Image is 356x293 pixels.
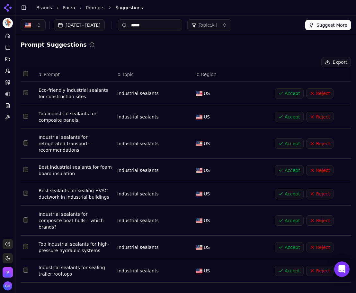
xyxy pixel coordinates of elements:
button: Reject [306,88,334,99]
th: Region [193,67,272,82]
button: Select all rows [23,71,28,76]
img: US flag [196,192,202,196]
h2: Prompt Suggestions [21,40,87,49]
div: ↕Topic [117,71,191,78]
button: Current brand: Forza [3,18,13,28]
button: Accept [275,88,304,99]
button: Reject [306,138,334,149]
img: US flag [196,91,202,96]
div: Industrial sealants [117,90,191,97]
button: Accept [275,165,304,175]
div: Industrial sealants for composite boat hulls – which brands? [39,211,112,230]
div: Eco-friendly industrial sealants for construction sites [39,87,112,100]
button: Select row 1 [23,90,28,95]
img: US flag [196,218,202,223]
button: Reject [306,266,334,276]
img: Forza [3,18,13,28]
button: Reject [306,189,334,199]
img: Perrill [3,267,13,278]
span: US [204,244,210,250]
button: Reject [306,165,334,175]
span: US [204,140,210,147]
button: Accept [275,266,304,276]
span: Region [201,71,217,78]
div: Top industrial sealants for high-pressure hydraulic systems [39,241,112,254]
img: US flag [196,115,202,119]
button: Accept [275,215,304,226]
span: US [204,90,210,97]
div: Industrial sealants [117,268,191,274]
div: ↕Region [196,71,270,78]
div: Industrial sealants for refrigerated transport – recommendations [39,134,112,153]
button: Accept [275,242,304,252]
button: Accept [275,138,304,149]
div: Top industrial sealants for composite panels [39,110,112,123]
img: US flag [196,245,202,250]
a: Forza [63,5,75,11]
img: US flag [196,141,202,146]
div: Industrial sealants [117,114,191,120]
span: Prompt [44,71,60,78]
button: Reject [306,112,334,122]
button: Select row 4 [23,167,28,172]
button: Open organization switcher [3,267,13,278]
button: Select row 8 [23,268,28,273]
button: Select row 5 [23,191,28,196]
span: Topic [122,71,134,78]
span: US [204,167,210,174]
div: Best industrial sealants for foam board insulation [39,164,112,177]
button: [DATE] - [DATE] [54,19,105,31]
button: Open user button [3,281,12,290]
button: Select row 6 [23,217,28,222]
span: Suggestions [115,5,143,11]
div: Best sealants for sealing HVAC ductwork in industrial buildings [39,187,112,200]
a: Prompts [86,5,105,11]
img: United States [25,22,31,28]
img: US flag [196,269,202,273]
div: Industrial sealants [117,217,191,224]
button: Reject [306,215,334,226]
span: US [204,114,210,120]
button: Select row 7 [23,244,28,249]
button: Suggest More [305,20,351,30]
div: Industrial sealants [117,140,191,147]
span: Topic: All [199,22,217,28]
div: Industrial sealants [117,167,191,174]
nav: breadcrumb [36,5,338,11]
button: Reject [306,242,334,252]
span: US [204,217,210,224]
button: Accept [275,112,304,122]
div: Industrial sealants for sealing trailer rooftops [39,264,112,277]
button: Export [321,57,351,67]
img: Grace Hallen [3,281,12,290]
div: Open Intercom Messenger [334,261,350,277]
div: Industrial sealants [117,191,191,197]
a: Brands [36,5,52,10]
button: Select row 2 [23,114,28,119]
th: Prompt [36,67,115,82]
div: Industrial sealants [117,244,191,250]
button: Accept [275,189,304,199]
span: US [204,268,210,274]
th: Topic [115,67,193,82]
button: Select row 3 [23,140,28,146]
img: US flag [196,168,202,173]
div: ↕Prompt [39,71,112,78]
span: US [204,191,210,197]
